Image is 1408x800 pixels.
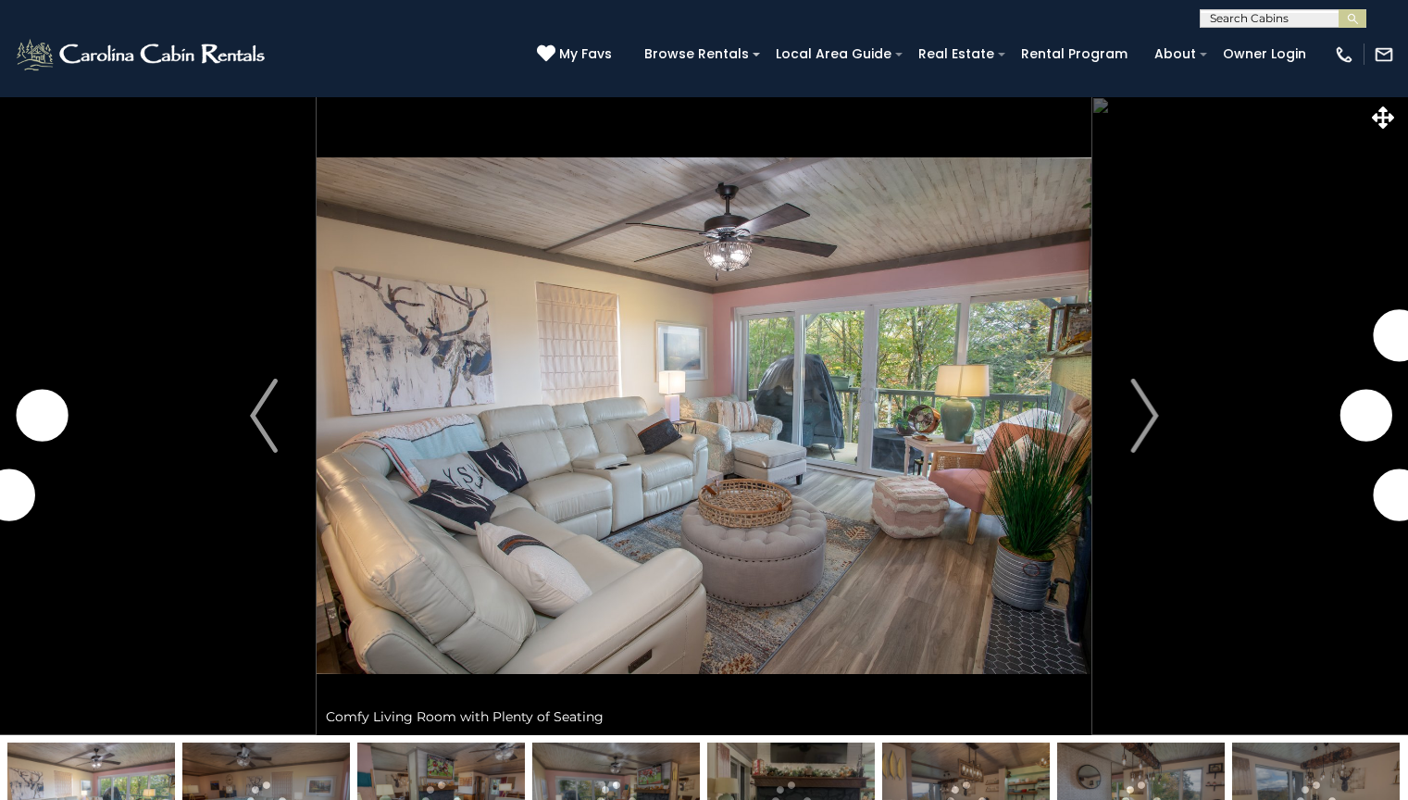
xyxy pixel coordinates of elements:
[250,379,278,453] img: arrow
[635,40,758,69] a: Browse Rentals
[1012,40,1137,69] a: Rental Program
[14,36,270,73] img: White-1-2.png
[559,44,612,64] span: My Favs
[1091,96,1198,735] button: Next
[1130,379,1158,453] img: arrow
[1214,40,1315,69] a: Owner Login
[1374,44,1394,65] img: mail-regular-white.png
[317,698,1091,735] div: Comfy Living Room with Plenty of Seating
[909,40,1003,69] a: Real Estate
[766,40,901,69] a: Local Area Guide
[1145,40,1205,69] a: About
[537,44,617,65] a: My Favs
[211,96,318,735] button: Previous
[1334,44,1354,65] img: phone-regular-white.png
